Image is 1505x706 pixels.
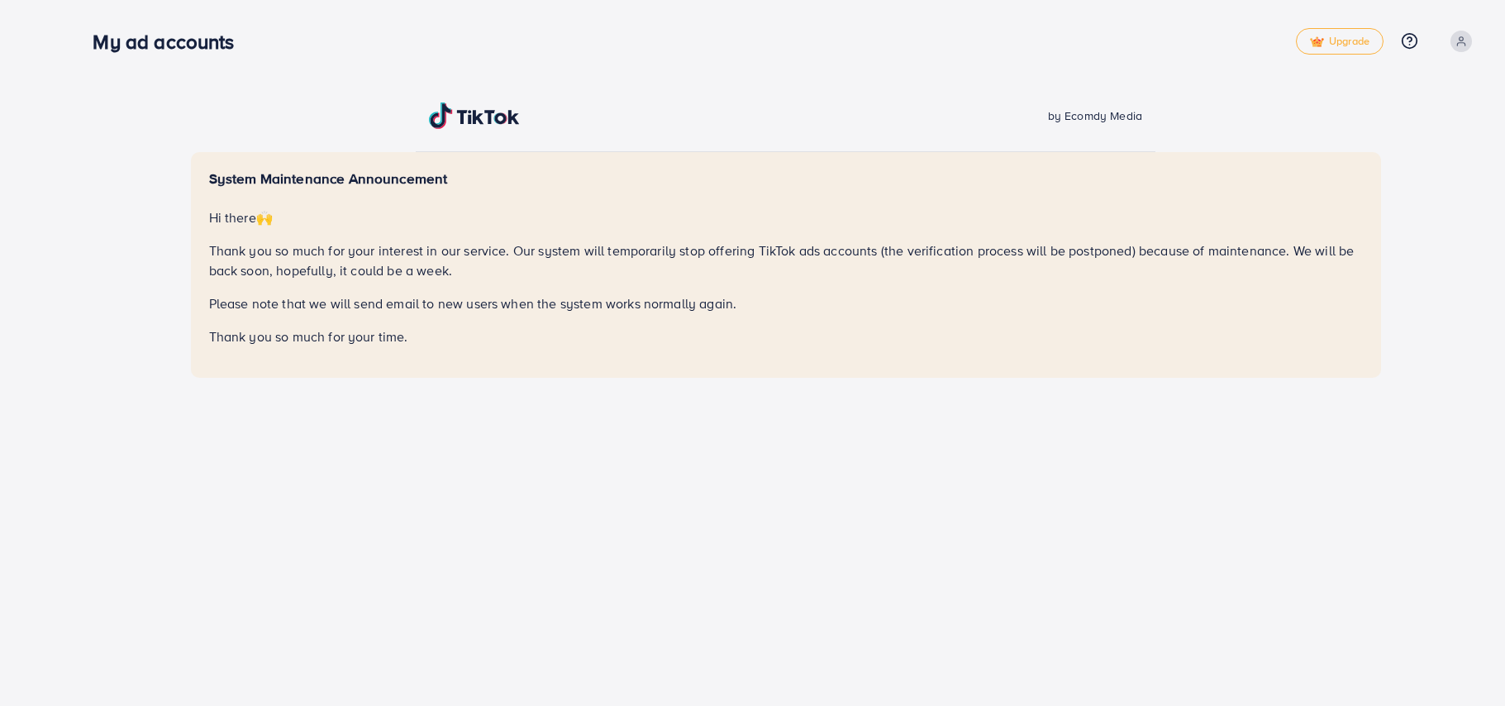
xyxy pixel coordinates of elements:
span: by Ecomdy Media [1048,107,1142,124]
p: Thank you so much for your interest in our service. Our system will temporarily stop offering Tik... [209,241,1363,280]
h3: My ad accounts [93,30,247,54]
span: 🙌 [256,208,273,227]
p: Thank you so much for your time. [209,327,1363,346]
p: Hi there [209,208,1363,227]
img: TikTok [429,103,520,129]
p: Please note that we will send email to new users when the system works normally again. [209,293,1363,313]
span: Upgrade [1310,36,1369,48]
a: tickUpgrade [1296,28,1384,55]
img: tick [1310,36,1324,48]
h5: System Maintenance Announcement [209,170,1363,188]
